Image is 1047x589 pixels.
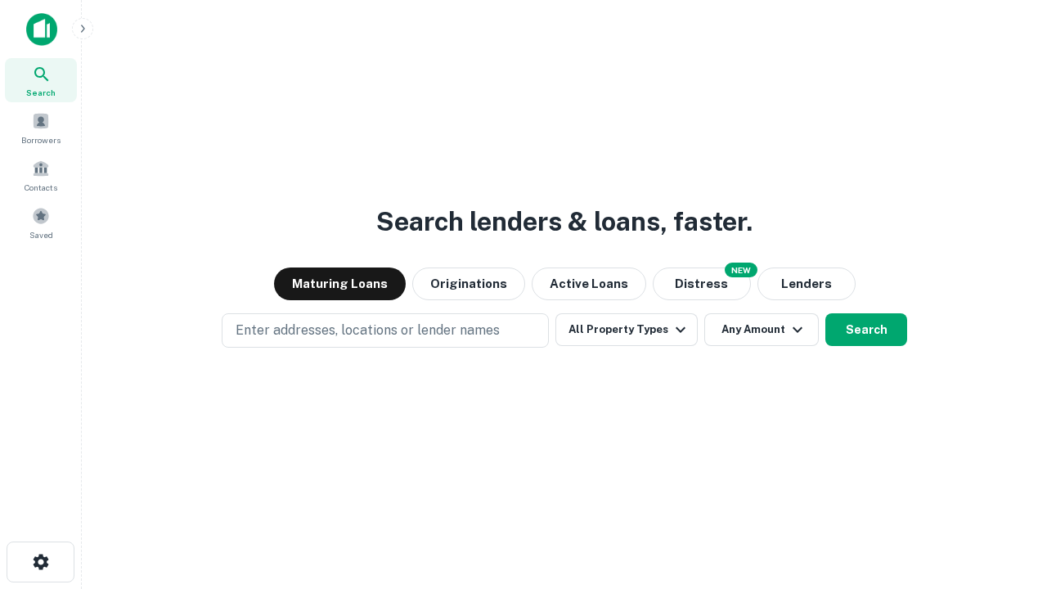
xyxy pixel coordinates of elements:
[274,268,406,300] button: Maturing Loans
[26,13,57,46] img: capitalize-icon.png
[555,313,698,346] button: All Property Types
[29,228,53,241] span: Saved
[25,181,57,194] span: Contacts
[965,458,1047,537] iframe: Chat Widget
[236,321,500,340] p: Enter addresses, locations or lender names
[376,202,753,241] h3: Search lenders & loans, faster.
[26,86,56,99] span: Search
[5,58,77,102] a: Search
[21,133,61,146] span: Borrowers
[222,313,549,348] button: Enter addresses, locations or lender names
[653,268,751,300] button: Search distressed loans with lien and other non-mortgage details.
[5,106,77,150] a: Borrowers
[757,268,856,300] button: Lenders
[5,200,77,245] a: Saved
[532,268,646,300] button: Active Loans
[412,268,525,300] button: Originations
[5,153,77,197] a: Contacts
[725,263,757,277] div: NEW
[825,313,907,346] button: Search
[704,313,819,346] button: Any Amount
